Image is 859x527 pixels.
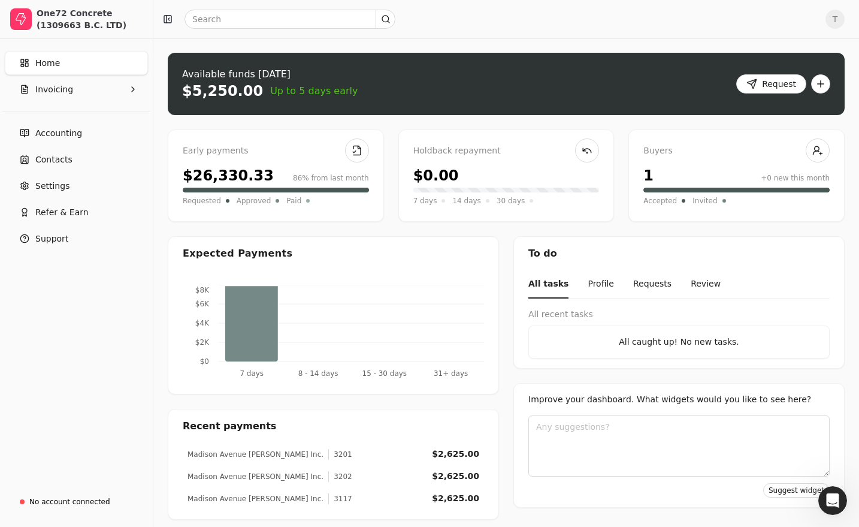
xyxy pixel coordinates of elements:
span: Accounting [35,127,82,140]
span: Approved [237,195,271,207]
div: $26,330.33 [183,165,274,186]
a: Contacts [5,147,148,171]
div: Expected Payments [183,246,292,261]
div: One72 Concrete (1309663 B.C. LTD) [37,7,143,31]
button: T [825,10,845,29]
span: Paid [286,195,301,207]
tspan: 7 days [240,369,264,378]
div: $2,625.00 [432,470,479,483]
button: Profile [588,270,614,299]
div: Holdback repayment [413,144,600,158]
input: Search [184,10,395,29]
div: 1 [643,165,654,186]
div: 86% from last month [293,173,369,183]
tspan: $6K [195,300,210,308]
span: Invited [692,195,717,207]
span: Accepted [643,195,677,207]
span: Support [35,233,68,245]
span: Requested [183,195,221,207]
tspan: 31+ days [434,369,468,378]
div: Buyers [643,144,830,158]
tspan: $2K [195,338,210,347]
div: No account connected [29,496,110,507]
iframe: Intercom live chat [818,486,847,515]
span: Refer & Earn [35,206,89,219]
span: Invoicing [35,83,73,96]
tspan: 8 - 14 days [298,369,338,378]
button: Review [691,270,721,299]
span: Settings [35,180,69,192]
button: Support [5,227,148,251]
div: Early payments [183,144,369,158]
a: Settings [5,174,148,198]
span: 14 days [452,195,480,207]
div: To do [514,237,844,270]
div: Recent payments [168,409,498,443]
div: Madison Avenue [PERSON_NAME] Inc. [187,471,323,482]
div: $2,625.00 [432,492,479,505]
div: Madison Avenue [PERSON_NAME] Inc. [187,449,323,460]
div: Improve your dashboard. What widgets would you like to see here? [528,393,830,406]
button: Suggest widget [763,483,830,498]
span: Contacts [35,153,72,166]
div: $5,250.00 [182,82,263,101]
span: Up to 5 days early [270,84,358,98]
button: Invoicing [5,77,148,101]
a: No account connected [5,491,148,513]
div: 3117 [328,493,352,504]
div: All caught up! No new tasks. [539,336,819,348]
span: 7 days [413,195,437,207]
span: Home [35,57,60,70]
a: Home [5,51,148,75]
div: Madison Avenue [PERSON_NAME] Inc. [187,493,323,504]
a: Accounting [5,121,148,145]
button: All tasks [528,270,568,299]
span: 30 days [497,195,525,207]
div: 3202 [328,471,352,482]
tspan: 15 - 30 days [362,369,407,378]
button: Refer & Earn [5,200,148,224]
tspan: $0 [200,357,209,366]
tspan: $8K [195,286,210,294]
div: 3201 [328,449,352,460]
div: $2,625.00 [432,448,479,460]
button: Requests [633,270,672,299]
tspan: $4K [195,319,210,327]
div: Available funds [DATE] [182,67,358,82]
button: Request [736,74,806,94]
div: +0 new this month [761,173,830,183]
div: $0.00 [413,165,459,186]
div: All recent tasks [528,308,830,321]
